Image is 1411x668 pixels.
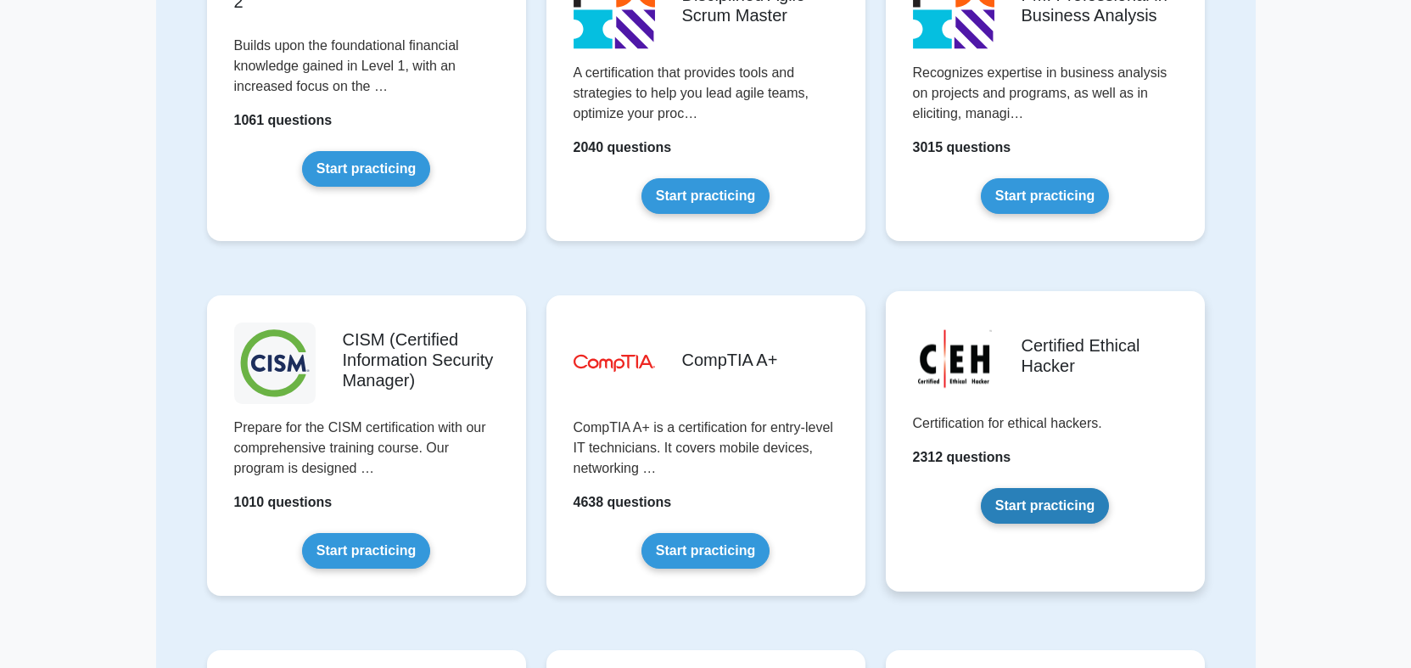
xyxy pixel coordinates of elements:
[302,533,430,569] a: Start practicing
[981,488,1109,524] a: Start practicing
[981,178,1109,214] a: Start practicing
[641,533,770,569] a: Start practicing
[302,151,430,187] a: Start practicing
[641,178,770,214] a: Start practicing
